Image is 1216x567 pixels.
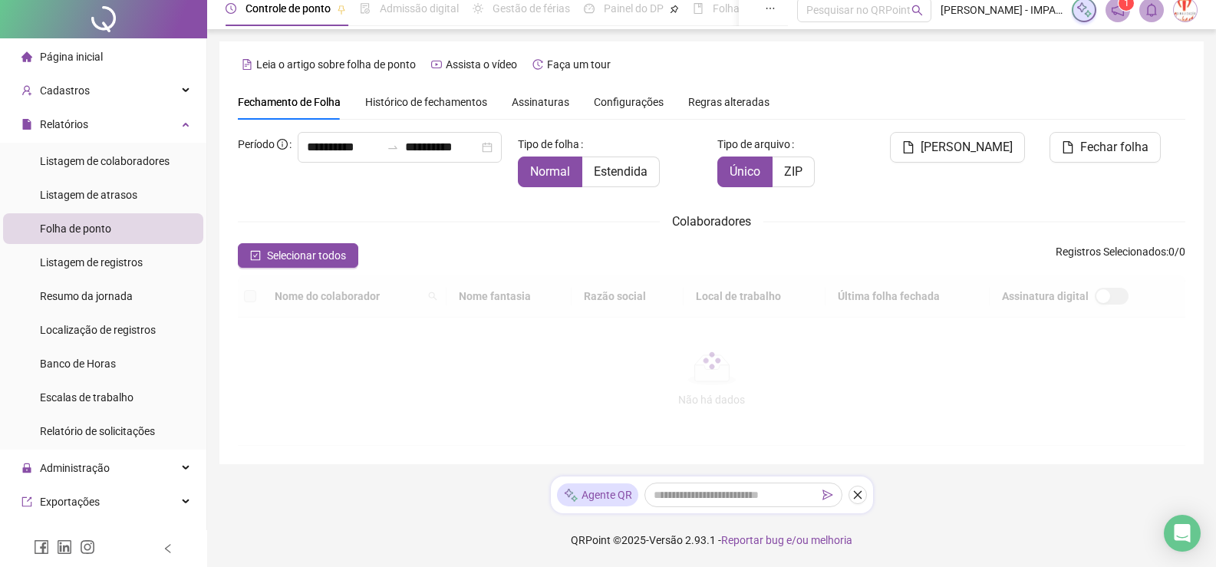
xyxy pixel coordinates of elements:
span: bell [1145,3,1158,17]
span: ZIP [784,164,802,179]
button: Selecionar todos [238,243,358,268]
span: Regras alteradas [688,97,769,107]
span: Escalas de trabalho [40,391,133,404]
span: clock-circle [226,3,236,14]
span: book [693,3,704,14]
span: Período [238,138,275,150]
span: Relatórios [40,118,88,130]
span: Assinaturas [512,97,569,107]
span: lock [21,463,32,473]
span: Fechamento de Folha [238,96,341,108]
span: Admissão digital [380,2,459,15]
button: Fechar folha [1050,132,1161,163]
span: Folha de pagamento [713,2,811,15]
span: Fechar folha [1080,138,1148,157]
span: home [21,51,32,62]
span: Relatório de solicitações [40,425,155,437]
div: Agente QR [557,483,638,506]
div: Open Intercom Messenger [1164,515,1201,552]
span: youtube [431,59,442,70]
span: file-done [360,3,371,14]
span: Controle de ponto [246,2,331,15]
span: [PERSON_NAME] - IMPACTO SINALIZAÇÕES [941,2,1063,18]
span: Estendida [594,164,648,179]
span: facebook [34,539,49,555]
span: instagram [80,539,95,555]
span: Assista o vídeo [446,58,517,71]
span: Faça um tour [547,58,611,71]
button: [PERSON_NAME] [890,132,1025,163]
span: Administração [40,462,110,474]
span: file [21,119,32,130]
span: Único [730,164,760,179]
span: to [387,141,399,153]
span: Resumo da jornada [40,290,133,302]
span: Tipo de folha [518,136,579,153]
span: [PERSON_NAME] [921,138,1013,157]
span: Cadastros [40,84,90,97]
span: sun [473,3,483,14]
span: close [852,490,863,500]
span: info-circle [277,139,288,150]
span: Banco de Horas [40,358,116,370]
span: Reportar bug e/ou melhoria [721,534,852,546]
span: Listagem de colaboradores [40,155,170,167]
span: Folha de ponto [40,223,111,235]
span: Configurações [594,97,664,107]
span: Painel do DP [604,2,664,15]
span: linkedin [57,539,72,555]
span: file [902,141,914,153]
span: Selecionar todos [267,247,346,264]
span: Normal [530,164,570,179]
span: left [163,543,173,554]
span: notification [1111,3,1125,17]
span: file-text [242,59,252,70]
span: export [21,496,32,507]
span: Localização de registros [40,324,156,336]
span: Tipo de arquivo [717,136,790,153]
span: send [822,490,833,500]
span: Colaboradores [672,214,751,229]
img: sparkle-icon.fc2bf0ac1784a2077858766a79e2daf3.svg [1076,2,1092,18]
span: pushpin [670,5,679,14]
span: user-add [21,85,32,96]
span: Exportações [40,496,100,508]
span: swap-right [387,141,399,153]
span: check-square [250,250,261,261]
span: Listagem de atrasos [40,189,137,201]
span: pushpin [337,5,346,14]
span: Página inicial [40,51,103,63]
span: Gestão de férias [493,2,570,15]
span: history [532,59,543,70]
footer: QRPoint © 2025 - 2.93.1 - [207,513,1216,567]
span: Leia o artigo sobre folha de ponto [256,58,416,71]
span: Versão [649,534,683,546]
span: dashboard [584,3,595,14]
span: Registros Selecionados [1056,246,1166,258]
span: file [1062,141,1074,153]
span: Histórico de fechamentos [365,96,487,108]
span: ellipsis [765,3,776,14]
span: : 0 / 0 [1056,243,1185,268]
span: Listagem de registros [40,256,143,269]
span: Integrações [40,529,97,542]
img: sparkle-icon.fc2bf0ac1784a2077858766a79e2daf3.svg [563,487,578,503]
span: search [911,5,923,16]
